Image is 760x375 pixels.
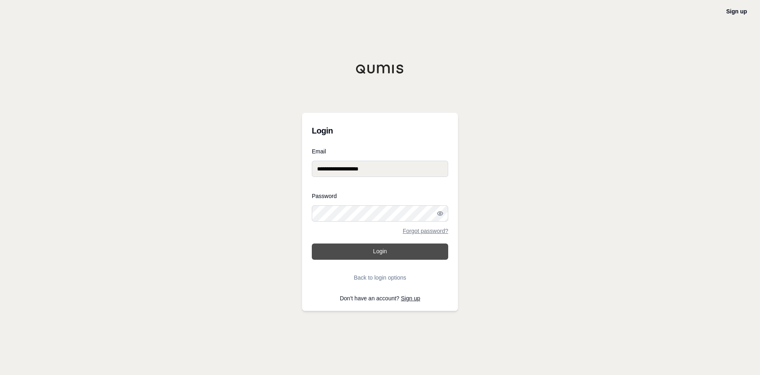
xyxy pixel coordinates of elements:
[401,295,420,302] a: Sign up
[356,64,404,74] img: Qumis
[403,228,448,234] a: Forgot password?
[312,269,448,286] button: Back to login options
[312,244,448,260] button: Login
[312,295,448,301] p: Don't have an account?
[312,123,448,139] h3: Login
[726,8,747,15] a: Sign up
[312,193,448,199] label: Password
[312,149,448,154] label: Email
